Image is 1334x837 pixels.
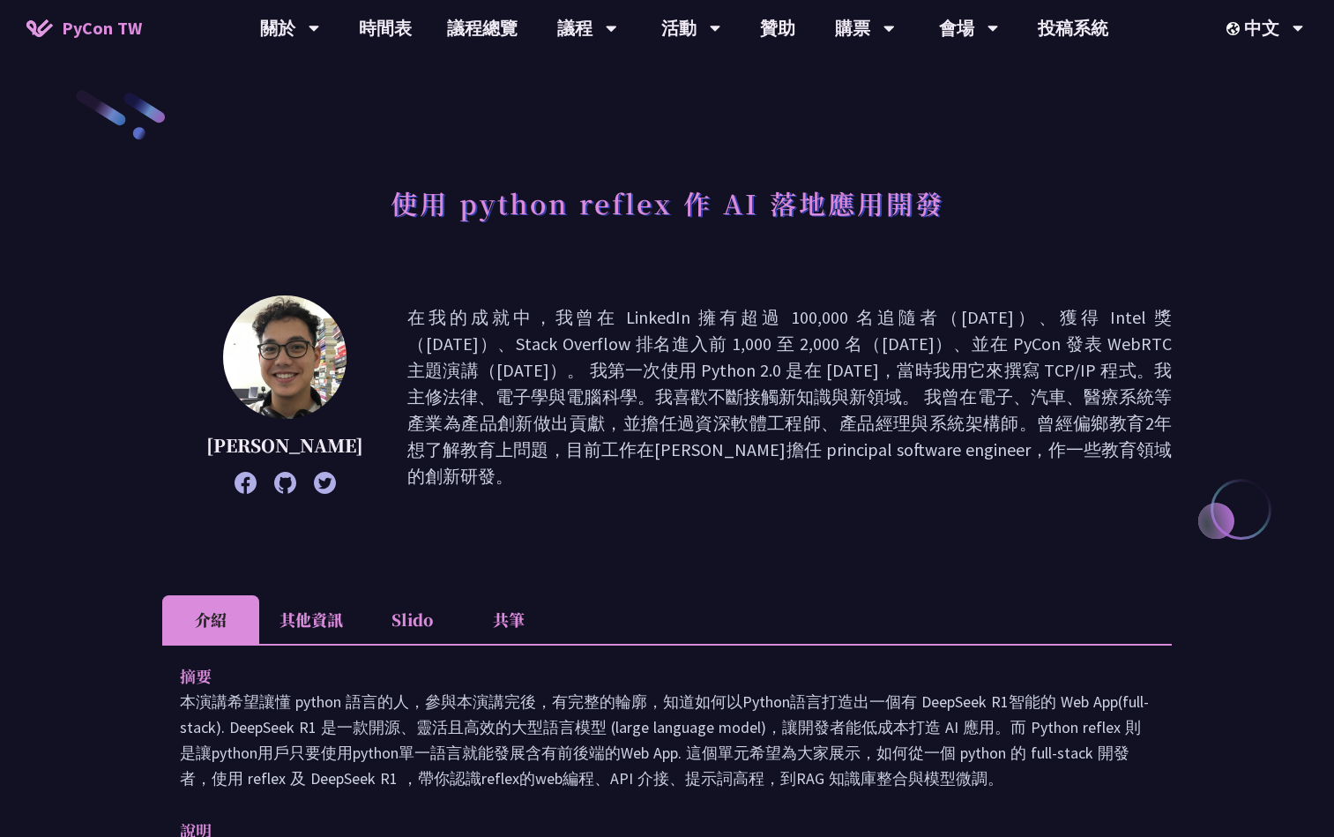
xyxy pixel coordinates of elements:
[460,595,557,644] li: 共筆
[206,432,363,459] p: [PERSON_NAME]
[162,595,259,644] li: 介紹
[407,304,1172,489] p: 在我的成就中，我曾在 LinkedIn 擁有超過 100,000 名追隨者（[DATE]）、獲得 Intel 獎（[DATE]）、Stack Overflow 排名進入前 1,000 至 2,0...
[180,689,1154,791] p: 本演講希望讓懂 python 語言的人，參與本演講完後，有完整的輪廓，知道如何以Python語言打造出一個有 DeepSeek R1智能的 Web App(full-stack). DeepSe...
[9,6,160,50] a: PyCon TW
[363,595,460,644] li: Slido
[223,295,347,419] img: Milo Chen
[391,176,944,229] h1: 使用 python reflex 作 AI 落地應用開發
[26,19,53,37] img: Home icon of PyCon TW 2025
[259,595,363,644] li: 其他資訊
[62,15,142,41] span: PyCon TW
[180,663,1119,689] p: 摘要
[1226,22,1244,35] img: Locale Icon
